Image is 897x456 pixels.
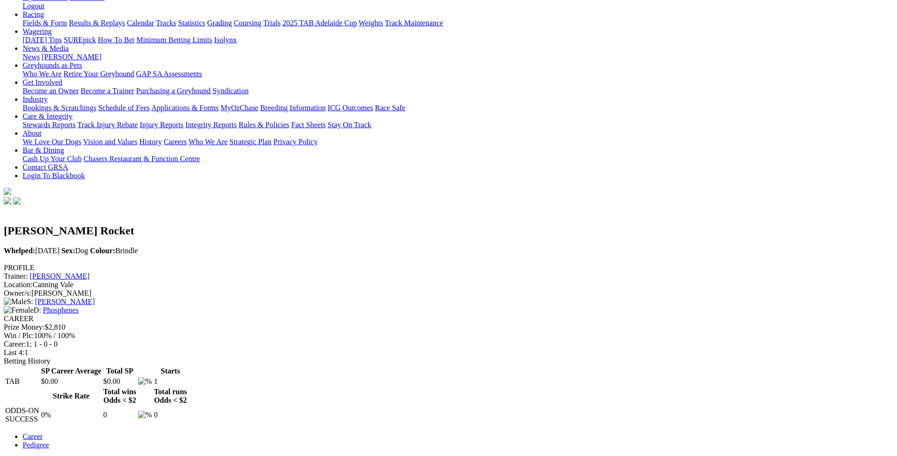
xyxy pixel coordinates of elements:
[23,432,43,440] a: Career
[41,387,102,405] th: Strike Rate
[153,377,187,386] td: 1
[328,104,373,112] a: ICG Outcomes
[23,163,68,171] a: Contact GRSA
[4,264,893,272] div: PROFILE
[4,247,35,255] b: Whelped:
[69,19,125,27] a: Results & Replays
[23,27,52,35] a: Wagering
[214,36,237,44] a: Isolynx
[23,36,62,44] a: [DATE] Tips
[61,247,88,255] span: Dog
[64,70,134,78] a: Retire Your Greyhound
[23,87,893,95] div: Get Involved
[35,298,95,306] a: [PERSON_NAME]
[98,104,149,112] a: Schedule of Fees
[127,19,154,27] a: Calendar
[90,247,115,255] b: Colour:
[4,306,33,315] img: Female
[4,289,893,298] div: [PERSON_NAME]
[136,36,212,44] a: Minimum Betting Limits
[64,36,96,44] a: SUREpick
[41,366,102,376] th: SP Career Average
[98,36,135,44] a: How To Bet
[23,19,67,27] a: Fields & Form
[61,247,75,255] b: Sex:
[41,377,102,386] td: $0.00
[23,121,75,129] a: Stewards Reports
[23,2,44,10] a: Logout
[23,155,893,163] div: Bar & Dining
[185,121,237,129] a: Integrity Reports
[23,87,79,95] a: Become an Owner
[230,138,272,146] a: Strategic Plan
[213,87,248,95] a: Syndication
[221,104,258,112] a: MyOzChase
[4,357,893,365] div: Betting History
[4,340,26,348] span: Career:
[5,406,40,424] td: ODDS-ON SUCCESS
[90,247,138,255] span: Brindle
[385,19,443,27] a: Track Maintenance
[4,298,27,306] img: Male
[164,138,187,146] a: Careers
[23,44,69,52] a: News & Media
[43,306,79,314] a: Phosphenes
[23,104,893,112] div: Industry
[189,138,228,146] a: Who We Are
[23,138,81,146] a: We Love Our Dogs
[4,289,32,297] span: Owner/s:
[239,121,289,129] a: Rules & Policies
[23,70,893,78] div: Greyhounds as Pets
[328,121,371,129] a: Stay On Track
[4,224,893,237] h2: [PERSON_NAME] Rocket
[153,406,187,424] td: 0
[4,315,893,323] div: CAREER
[41,406,102,424] td: 0%
[23,61,82,69] a: Greyhounds as Pets
[4,281,33,289] span: Location:
[136,70,202,78] a: GAP SA Assessments
[153,387,187,405] th: Total runs Odds < $2
[4,298,33,306] span: S:
[178,19,206,27] a: Statistics
[4,340,893,348] div: 1; 1 - 0 - 0
[207,19,232,27] a: Grading
[263,19,280,27] a: Trials
[103,387,137,405] th: Total wins Odds < $2
[359,19,383,27] a: Weights
[23,138,893,146] div: About
[4,247,59,255] span: [DATE]
[138,411,152,419] img: %
[83,155,200,163] a: Chasers Restaurant & Function Centre
[139,138,162,146] a: History
[4,323,45,331] span: Prize Money:
[282,19,357,27] a: 2025 TAB Adelaide Cup
[23,146,64,154] a: Bar & Dining
[23,104,96,112] a: Bookings & Scratchings
[23,441,49,449] a: Pedigree
[23,10,44,18] a: Racing
[103,366,137,376] th: Total SP
[4,197,11,205] img: facebook.svg
[260,104,326,112] a: Breeding Information
[273,138,318,146] a: Privacy Policy
[4,306,41,314] span: D:
[5,377,40,386] td: TAB
[4,281,893,289] div: Canning Vale
[136,87,211,95] a: Purchasing a Greyhound
[23,36,893,44] div: Wagering
[234,19,262,27] a: Coursing
[23,129,41,137] a: About
[4,348,25,357] span: Last 4:
[23,78,62,86] a: Get Involved
[4,348,893,357] div: 1
[4,332,893,340] div: 100% / 100%
[23,155,82,163] a: Cash Up Your Club
[153,366,187,376] th: Starts
[151,104,219,112] a: Applications & Forms
[291,121,326,129] a: Fact Sheets
[23,53,40,61] a: News
[4,272,28,280] span: Trainer:
[23,121,893,129] div: Care & Integrity
[23,19,893,27] div: Racing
